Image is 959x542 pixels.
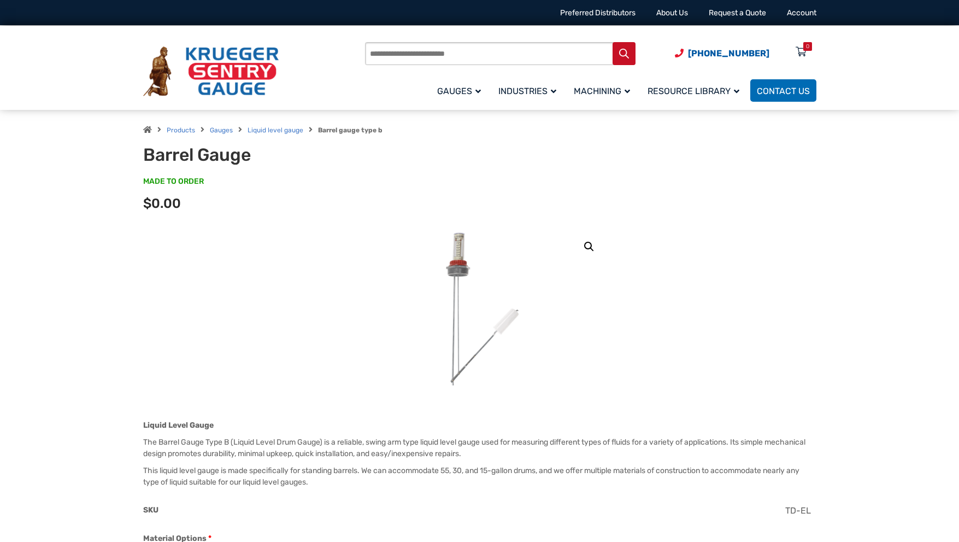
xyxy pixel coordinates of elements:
span: Contact Us [757,86,810,96]
a: Machining [567,78,641,103]
p: This liquid level gauge is made specifically for standing barrels. We can accommodate 55, 30, and... [143,465,816,488]
span: TD-EL [785,505,811,516]
p: The Barrel Gauge Type B (Liquid Level Drum Gauge) is a reliable, swing arm type liquid level gaug... [143,436,816,459]
a: About Us [656,8,688,18]
span: Machining [574,86,630,96]
span: SKU [143,505,158,515]
span: MADE TO ORDER [143,176,204,187]
a: Phone Number (920) 434-8860 [675,46,769,60]
span: Gauges [437,86,481,96]
a: Gauges [431,78,492,103]
h1: Barrel Gauge [143,144,413,165]
span: $0.00 [143,196,181,211]
a: View full-screen image gallery [579,237,599,257]
div: 0 [806,42,809,51]
a: Liquid level gauge [248,126,303,134]
a: Preferred Distributors [560,8,636,18]
a: Products [167,126,195,134]
strong: Liquid Level Gauge [143,421,214,430]
span: [PHONE_NUMBER] [688,48,769,59]
a: Resource Library [641,78,750,103]
a: Request a Quote [709,8,766,18]
a: Industries [492,78,567,103]
a: Contact Us [750,79,816,102]
img: Krueger Sentry Gauge [143,46,279,97]
strong: Barrel gauge type b [318,126,383,134]
span: Industries [498,86,556,96]
span: Resource Library [648,86,739,96]
a: Account [787,8,816,18]
a: Gauges [210,126,233,134]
